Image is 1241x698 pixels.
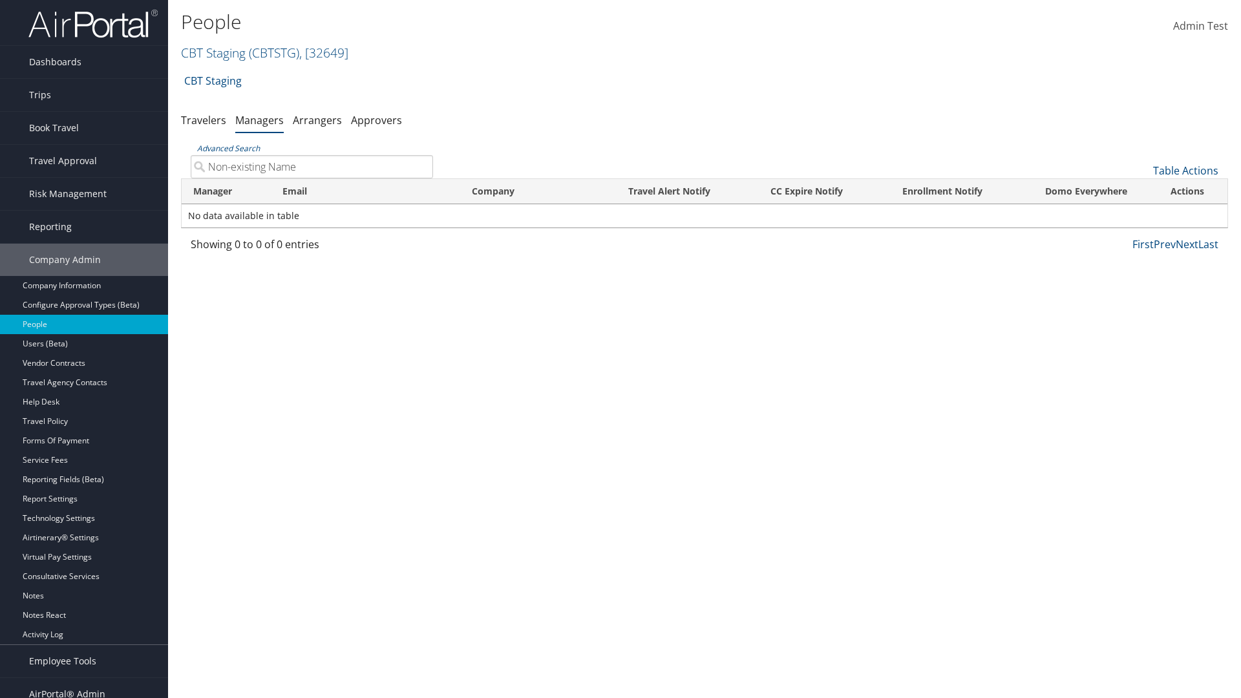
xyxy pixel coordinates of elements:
span: ( CBTSTG ) [249,44,299,61]
span: Travel Approval [29,145,97,177]
span: , [ 32649 ] [299,44,348,61]
a: Last [1198,237,1218,251]
h1: People [181,8,879,36]
th: Domo Everywhere [1013,179,1159,204]
span: Employee Tools [29,645,96,677]
span: Risk Management [29,178,107,210]
th: Company: activate to sort column ascending [460,179,597,204]
span: Company Admin [29,244,101,276]
span: Book Travel [29,112,79,144]
a: First [1132,237,1154,251]
th: Actions [1159,179,1227,204]
a: Prev [1154,237,1176,251]
a: Managers [235,113,284,127]
a: Advanced Search [197,143,260,154]
a: Admin Test [1173,6,1228,47]
a: Arrangers [293,113,342,127]
div: Showing 0 to 0 of 0 entries [191,237,433,259]
a: CBT Staging [181,44,348,61]
th: Enrollment Notify: activate to sort column ascending [871,179,1013,204]
td: No data available in table [182,204,1227,227]
span: Reporting [29,211,72,243]
span: Admin Test [1173,19,1228,33]
th: Email: activate to sort column ascending [271,179,460,204]
a: Next [1176,237,1198,251]
th: CC Expire Notify: activate to sort column ascending [742,179,871,204]
a: Travelers [181,113,226,127]
input: Advanced Search [191,155,433,178]
span: Trips [29,79,51,111]
th: Travel Alert Notify: activate to sort column ascending [597,179,742,204]
a: Table Actions [1153,164,1218,178]
span: Dashboards [29,46,81,78]
a: Approvers [351,113,402,127]
th: Manager: activate to sort column descending [182,179,271,204]
img: airportal-logo.png [28,8,158,39]
a: CBT Staging [184,68,242,94]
